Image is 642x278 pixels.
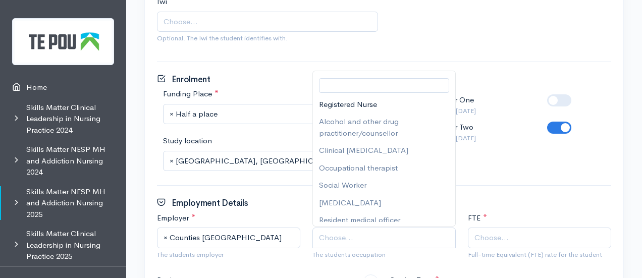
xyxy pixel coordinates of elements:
[170,155,174,167] span: Remove all items
[468,212,487,224] label: FTE
[157,212,195,224] label: Employer
[163,104,372,125] span: Half a place
[313,177,455,194] li: Social Worker
[313,96,455,114] li: Registered Nurse
[313,159,455,177] li: Occupational therapist
[157,250,300,260] small: The students employer
[157,228,300,248] span: Counties Manukau
[157,33,378,43] small: Optional. The Iwi the student identifies with.
[319,232,353,244] span: Choose...
[468,250,611,260] small: Full-time Equivalent (FTE) rate for the student
[163,88,219,100] label: Funding Place
[170,155,367,167] span: University of Auckland, Grafton Auckland
[170,108,367,120] span: Half a place
[164,232,296,244] span: Counties Manukau
[163,135,212,147] label: Study location
[313,113,455,142] li: Alcohol and other drug practitioner/counsellor
[164,16,198,28] span: Choose...
[163,151,372,172] span: University of Auckland, Grafton Auckland
[157,74,210,85] h3: Enrolment
[312,250,456,260] small: The students occupation
[313,211,455,229] li: Resident medical officer
[164,232,168,244] span: Remove all items
[12,18,114,65] img: Te Pou
[157,198,248,208] h3: Employment Details
[313,194,455,212] li: [MEDICAL_DATA]
[474,232,509,244] span: Choose...
[170,108,174,120] span: Remove all items
[313,142,455,159] li: Clinical [MEDICAL_DATA]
